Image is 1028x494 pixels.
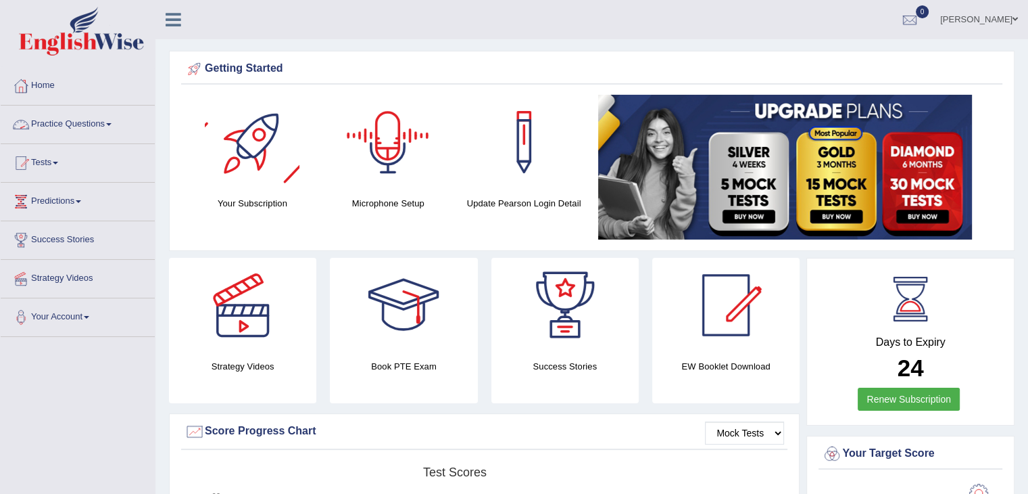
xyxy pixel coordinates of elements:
[1,106,155,139] a: Practice Questions
[898,355,924,381] b: 24
[1,67,155,101] a: Home
[916,5,929,18] span: 0
[1,221,155,255] a: Success Stories
[423,466,487,479] tspan: Test scores
[185,422,784,442] div: Score Progress Chart
[1,144,155,178] a: Tests
[822,444,999,464] div: Your Target Score
[491,359,639,374] h4: Success Stories
[858,388,960,411] a: Renew Subscription
[1,298,155,332] a: Your Account
[598,95,972,240] img: small5.jpg
[185,59,999,79] div: Getting Started
[169,359,316,374] h4: Strategy Videos
[191,196,314,210] h4: Your Subscription
[1,260,155,294] a: Strategy Videos
[463,196,585,210] h4: Update Pearson Login Detail
[822,336,999,349] h4: Days to Expiry
[327,196,449,210] h4: Microphone Setup
[1,183,155,217] a: Predictions
[652,359,800,374] h4: EW Booklet Download
[330,359,477,374] h4: Book PTE Exam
